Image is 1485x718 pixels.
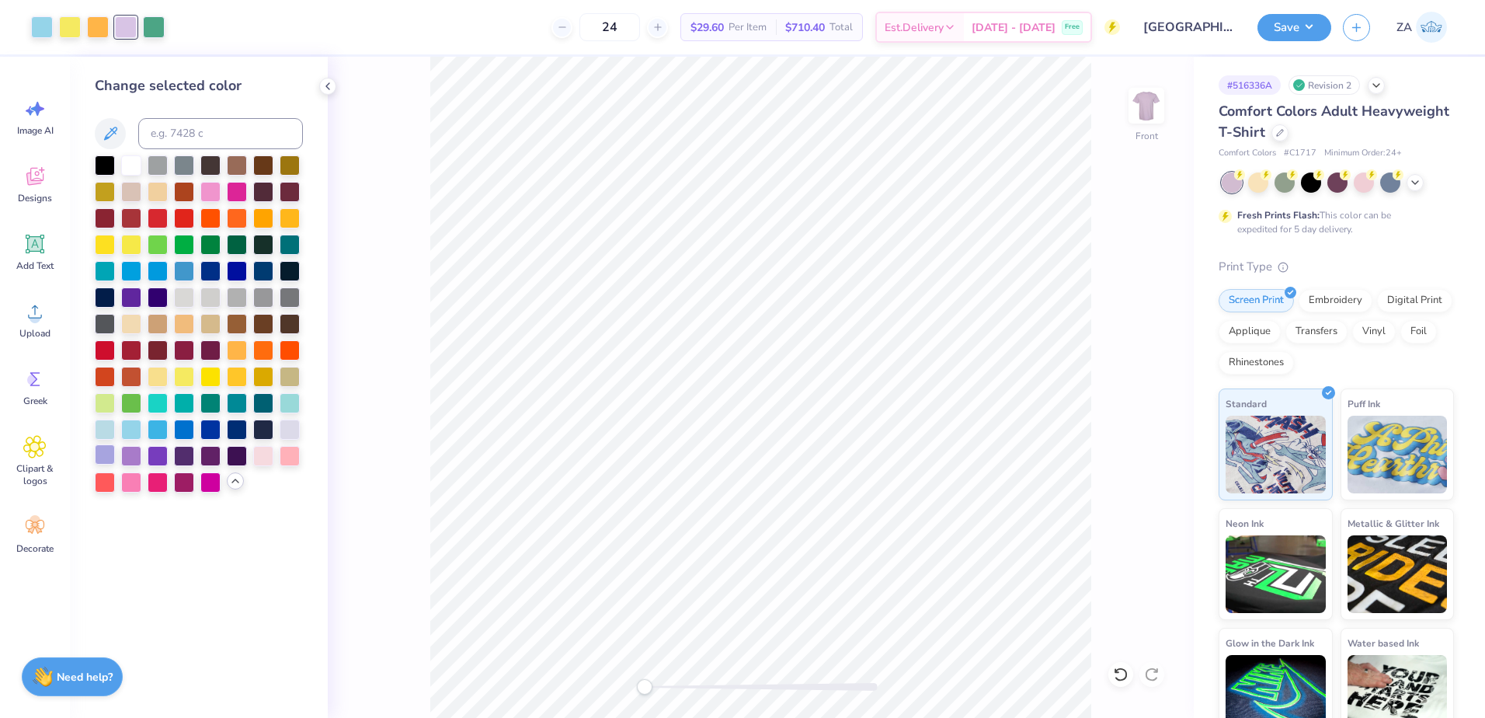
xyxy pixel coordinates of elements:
[637,679,652,695] div: Accessibility label
[1396,19,1412,37] span: ZA
[95,75,303,96] div: Change selected color
[1219,289,1294,312] div: Screen Print
[16,260,54,272] span: Add Text
[1237,209,1320,221] strong: Fresh Prints Flash:
[1352,320,1396,343] div: Vinyl
[1400,320,1437,343] div: Foil
[729,19,767,36] span: Per Item
[1348,515,1439,532] span: Metallic & Glitter Ink
[1219,351,1294,375] div: Rhinestones
[1285,320,1348,343] div: Transfers
[1226,396,1267,412] span: Standard
[1299,289,1372,312] div: Embroidery
[690,19,724,36] span: $29.60
[829,19,853,36] span: Total
[1348,396,1380,412] span: Puff Ink
[1219,102,1449,141] span: Comfort Colors Adult Heavyweight T-Shirt
[972,19,1055,36] span: [DATE] - [DATE]
[18,192,52,204] span: Designs
[1348,535,1448,613] img: Metallic & Glitter Ink
[885,19,944,36] span: Est. Delivery
[1131,90,1162,121] img: Front
[1377,289,1452,312] div: Digital Print
[17,124,54,137] span: Image AI
[1226,635,1314,651] span: Glow in the Dark Ink
[1289,75,1360,95] div: Revision 2
[1226,515,1264,532] span: Neon Ink
[1219,320,1281,343] div: Applique
[1135,129,1158,143] div: Front
[1348,416,1448,493] img: Puff Ink
[785,19,825,36] span: $710.40
[1132,12,1246,43] input: Untitled Design
[1237,208,1428,236] div: This color can be expedited for 5 day delivery.
[1226,416,1326,493] img: Standard
[9,462,61,487] span: Clipart & logos
[1257,14,1331,41] button: Save
[1219,75,1281,95] div: # 516336A
[1416,12,1447,43] img: Zuriel Alaba
[1065,22,1080,33] span: Free
[23,395,47,407] span: Greek
[579,13,640,41] input: – –
[1226,535,1326,613] img: Neon Ink
[138,118,303,149] input: e.g. 7428 c
[1219,258,1454,276] div: Print Type
[1219,147,1276,160] span: Comfort Colors
[1284,147,1316,160] span: # C1717
[1348,635,1419,651] span: Water based Ink
[16,542,54,555] span: Decorate
[1324,147,1402,160] span: Minimum Order: 24 +
[19,327,50,340] span: Upload
[57,670,113,685] strong: Need help?
[1389,12,1454,43] a: ZA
